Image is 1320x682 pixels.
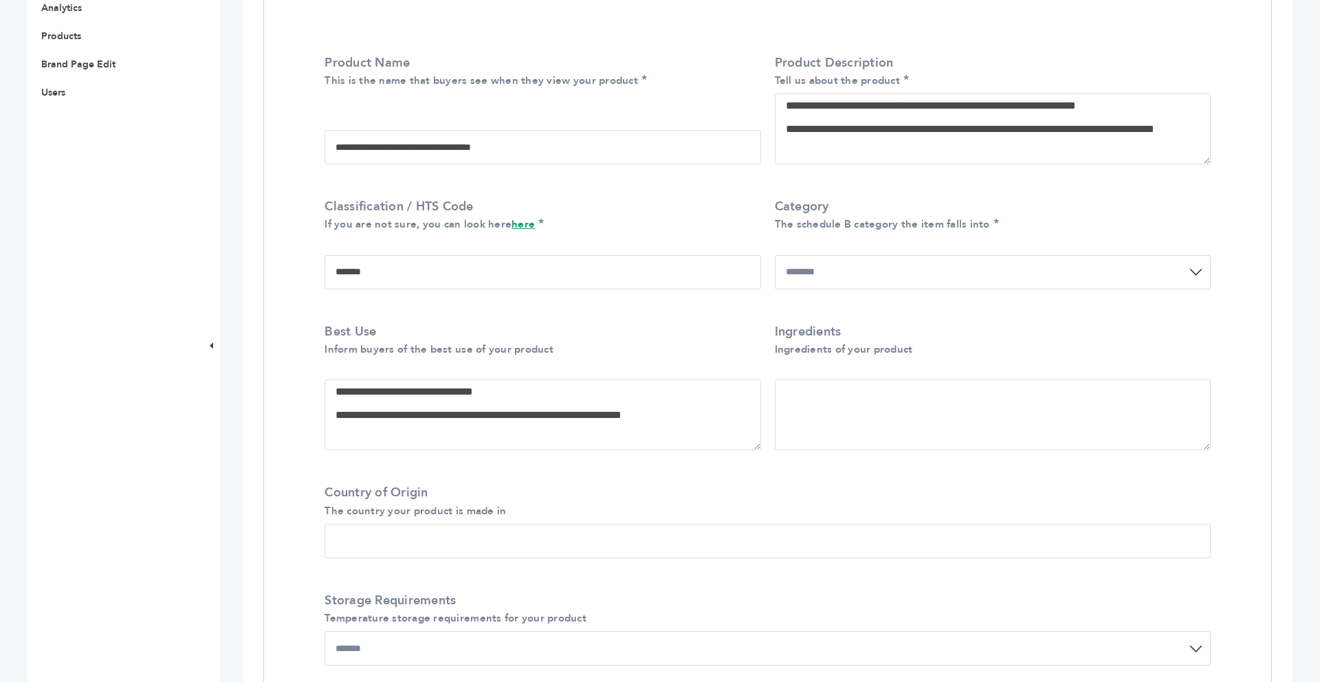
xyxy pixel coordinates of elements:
[41,86,65,99] a: Users
[324,592,1204,626] label: Storage Requirements
[324,611,586,625] small: Temperature storage requirements for your product
[41,30,81,43] a: Products
[324,484,1204,518] label: Country of Origin
[324,217,535,231] small: If you are not sure, you can look here
[511,217,535,231] a: here
[775,217,990,231] small: The schedule B category the item falls into
[324,74,638,87] small: This is the name that buyers see when they view your product
[41,1,82,14] a: Analytics
[324,198,753,232] label: Classification / HTS Code
[324,323,753,357] label: Best Use
[324,54,753,89] label: Product Name
[775,74,901,87] small: Tell us about the product
[775,198,1204,232] label: Category
[775,342,913,356] small: Ingredients of your product
[775,323,1204,357] label: Ingredients
[775,54,1204,89] label: Product Description
[324,342,553,356] small: Inform buyers of the best use of your product
[324,504,506,518] small: The country your product is made in
[41,58,115,71] a: Brand Page Edit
